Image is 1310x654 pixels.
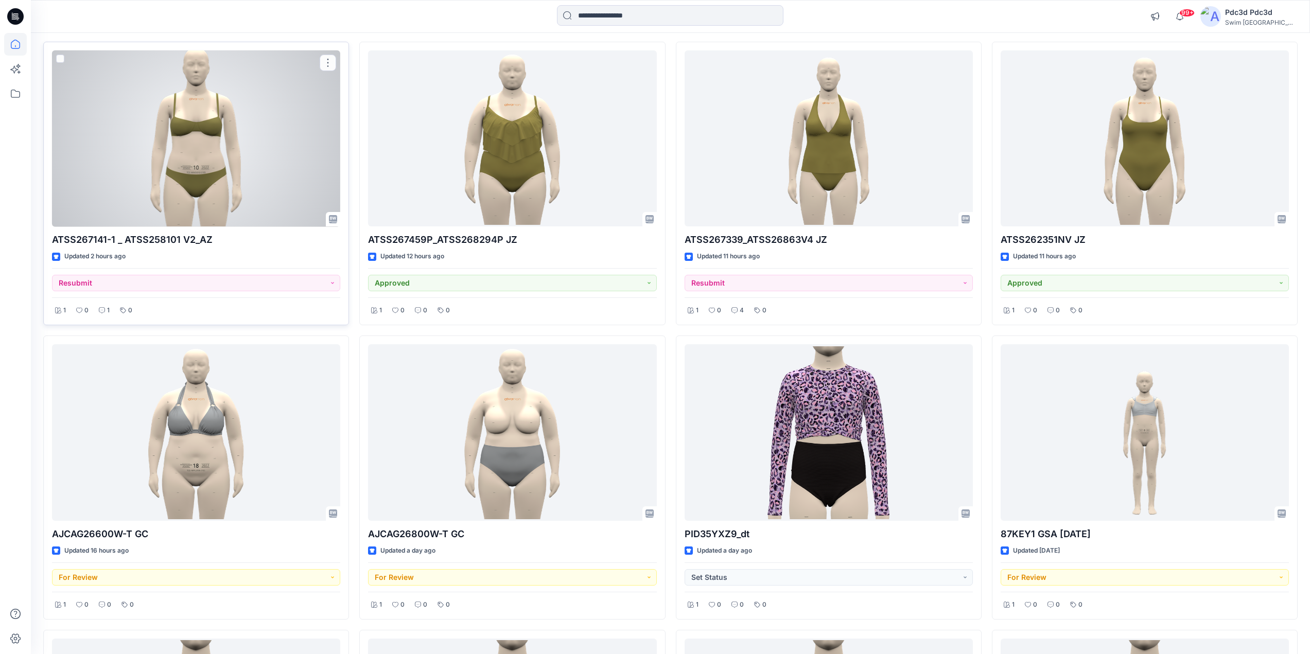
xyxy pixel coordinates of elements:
[446,599,450,610] p: 0
[52,50,340,227] a: ATSS267141-1 _ ATSS258101 V2_AZ
[1013,545,1060,556] p: Updated [DATE]
[1012,599,1015,610] p: 1
[1033,599,1037,610] p: 0
[423,599,427,610] p: 0
[685,344,973,521] a: PID35YXZ9_dt
[740,599,744,610] p: 0
[368,344,656,521] a: AJCAG26800W-T GC
[52,527,340,541] p: AJCAG26600W-T GC
[1013,251,1076,262] p: Updated 11 hours ago
[685,50,973,227] a: ATSS267339_ATSS26863V4 JZ
[1225,19,1297,26] div: Swim [GEOGRAPHIC_DATA]
[63,599,66,610] p: 1
[1001,527,1289,541] p: 87KEY1 GSA [DATE]
[1001,50,1289,227] a: ATSS262351NV JZ
[379,599,382,610] p: 1
[697,251,760,262] p: Updated 11 hours ago
[64,251,126,262] p: Updated 2 hours ago
[762,599,766,610] p: 0
[1001,233,1289,247] p: ATSS262351NV JZ
[1033,305,1037,316] p: 0
[1078,305,1082,316] p: 0
[1225,6,1297,19] div: Pdc3d Pdc3d
[423,305,427,316] p: 0
[52,233,340,247] p: ATSS267141-1 _ ATSS258101 V2_AZ
[696,599,698,610] p: 1
[740,305,744,316] p: 4
[1179,9,1195,17] span: 99+
[368,527,656,541] p: AJCAG26800W-T GC
[84,599,89,610] p: 0
[400,599,405,610] p: 0
[1056,599,1060,610] p: 0
[1200,6,1221,27] img: avatar
[1001,344,1289,521] a: 87KEY1 GSA 2025.8.7
[107,599,111,610] p: 0
[368,50,656,227] a: ATSS267459P_ATSS268294P JZ
[128,305,132,316] p: 0
[380,251,444,262] p: Updated 12 hours ago
[717,305,721,316] p: 0
[1056,305,1060,316] p: 0
[696,305,698,316] p: 1
[446,305,450,316] p: 0
[107,305,110,316] p: 1
[380,545,435,556] p: Updated a day ago
[685,527,973,541] p: PID35YXZ9_dt
[130,599,134,610] p: 0
[63,305,66,316] p: 1
[84,305,89,316] p: 0
[685,233,973,247] p: ATSS267339_ATSS26863V4 JZ
[1012,305,1015,316] p: 1
[379,305,382,316] p: 1
[717,599,721,610] p: 0
[762,305,766,316] p: 0
[64,545,129,556] p: Updated 16 hours ago
[1078,599,1082,610] p: 0
[52,344,340,521] a: AJCAG26600W-T GC
[400,305,405,316] p: 0
[368,233,656,247] p: ATSS267459P_ATSS268294P JZ
[697,545,752,556] p: Updated a day ago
